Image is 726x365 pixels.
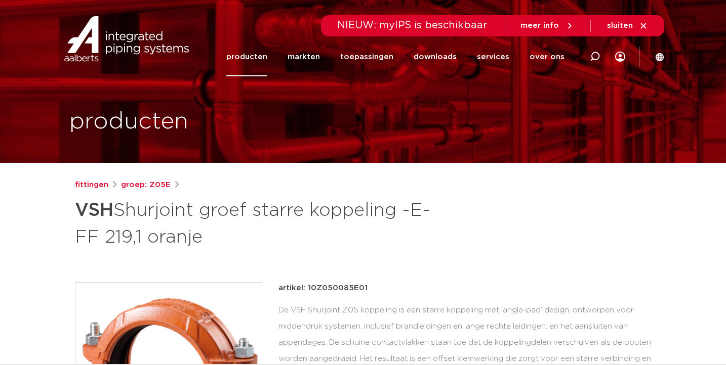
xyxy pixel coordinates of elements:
strong: VSH [75,201,113,219]
a: services [477,37,509,76]
span: NIEUW: myIPS is beschikbaar [337,20,488,30]
a: downloads [414,37,457,76]
a: meer info [520,21,574,30]
span: meer info [520,22,559,29]
nav: Menu [226,37,564,76]
a: producten [226,37,267,76]
a: markten [288,37,320,76]
a: groep: Z05E [121,179,171,191]
h1: producten [69,106,188,138]
a: fittingen [75,179,108,191]
p: artikel: 10Z050085E01 [278,282,368,294]
a: toepassingen [340,37,393,76]
a: over ons [530,37,564,76]
a: sluiten [607,21,648,30]
h1: Shurjoint groef starre koppeling -E- FF 219,1 oranje [75,195,455,250]
span: sluiten [607,22,633,29]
